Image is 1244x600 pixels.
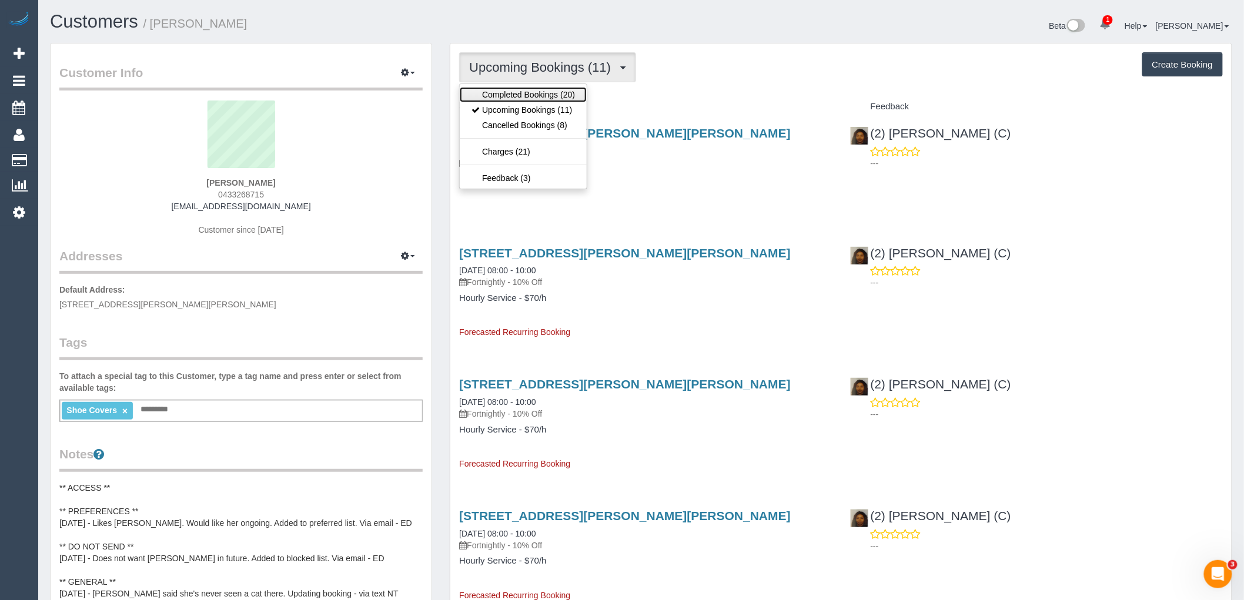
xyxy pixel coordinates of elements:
[459,266,536,275] a: [DATE] 08:00 - 10:00
[1103,15,1113,25] span: 1
[871,408,1223,420] p: ---
[1142,52,1223,77] button: Create Booking
[851,247,868,264] img: (2) Nyasha Mahofa (C)
[459,459,570,468] span: Forecasted Recurring Booking
[459,425,832,435] h4: Hourly Service - $70/h
[469,60,617,75] span: Upcoming Bookings (11)
[1204,560,1232,588] iframe: Intercom live chat
[1049,21,1086,31] a: Beta
[218,190,264,199] span: 0433268715
[459,102,832,112] h4: Service
[459,397,536,407] a: [DATE] 08:00 - 10:00
[59,334,423,360] legend: Tags
[460,170,587,186] a: Feedback (3)
[459,126,791,140] a: [STREET_ADDRESS][PERSON_NAME][PERSON_NAME]
[851,510,868,527] img: (2) Nyasha Mahofa (C)
[871,157,1223,169] p: ---
[1093,12,1116,38] a: 1
[199,225,284,234] span: Customer since [DATE]
[1228,560,1238,569] span: 3
[172,202,311,211] a: [EMAIL_ADDRESS][DOMAIN_NAME]
[59,445,423,472] legend: Notes
[459,556,832,566] h4: Hourly Service - $70/h
[50,11,138,32] a: Customers
[850,377,1011,391] a: (2) [PERSON_NAME] (C)
[851,127,868,145] img: (2) Nyasha Mahofa (C)
[459,173,832,183] h4: Hourly Service - $70/h
[59,300,276,309] span: [STREET_ADDRESS][PERSON_NAME][PERSON_NAME]
[459,157,832,169] p: Fortnightly - 10% Off
[459,327,570,337] span: Forecasted Recurring Booking
[122,406,128,416] a: ×
[459,246,791,260] a: [STREET_ADDRESS][PERSON_NAME][PERSON_NAME]
[459,408,832,420] p: Fortnightly - 10% Off
[459,276,832,288] p: Fortnightly - 10% Off
[460,144,587,159] a: Charges (21)
[59,64,423,90] legend: Customer Info
[459,293,832,303] h4: Hourly Service - $70/h
[59,284,125,296] label: Default Address:
[459,509,791,522] a: [STREET_ADDRESS][PERSON_NAME][PERSON_NAME]
[871,277,1223,289] p: ---
[1125,21,1148,31] a: Help
[143,17,248,30] small: / [PERSON_NAME]
[851,378,868,395] img: (2) Nyasha Mahofa (C)
[459,529,536,538] a: [DATE] 08:00 - 10:00
[459,539,832,551] p: Fortnightly - 10% Off
[460,87,587,102] a: Completed Bookings (20)
[59,370,423,394] label: To attach a special tag to this Customer, type a tag name and press enter or select from availabl...
[206,178,275,187] strong: [PERSON_NAME]
[460,102,587,118] a: Upcoming Bookings (11)
[850,246,1011,260] a: (2) [PERSON_NAME] (C)
[459,591,570,600] span: Forecasted Recurring Booking
[871,540,1223,552] p: ---
[850,102,1223,112] h4: Feedback
[459,377,791,391] a: [STREET_ADDRESS][PERSON_NAME][PERSON_NAME]
[850,126,1011,140] a: (2) [PERSON_NAME] (C)
[460,118,587,133] a: Cancelled Bookings (8)
[850,509,1011,522] a: (2) [PERSON_NAME] (C)
[459,52,636,82] button: Upcoming Bookings (11)
[7,12,31,28] img: Automaid Logo
[66,405,117,415] span: Shoe Covers
[1066,19,1085,34] img: New interface
[1156,21,1229,31] a: [PERSON_NAME]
